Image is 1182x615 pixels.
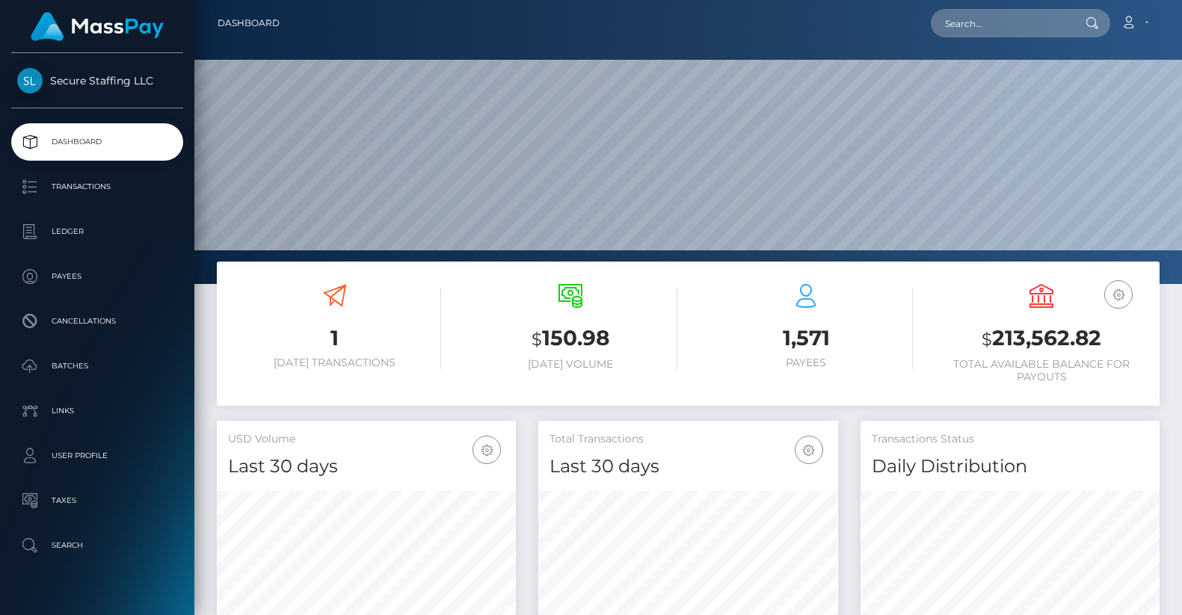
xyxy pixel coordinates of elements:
[11,527,183,564] a: Search
[31,12,164,41] img: MassPay Logo
[11,347,183,385] a: Batches
[11,437,183,475] a: User Profile
[17,131,177,153] p: Dashboard
[11,482,183,519] a: Taxes
[464,358,677,371] h6: [DATE] Volume
[872,432,1148,447] h5: Transactions Status
[17,355,177,377] p: Batches
[11,74,183,87] span: Secure Staffing LLC
[17,176,177,198] p: Transactions
[11,168,183,205] a: Transactions
[17,68,43,93] img: Secure Staffing LLC
[228,432,505,447] h5: USD Volume
[982,329,992,350] small: $
[17,220,177,243] p: Ledger
[17,534,177,557] p: Search
[11,123,183,161] a: Dashboard
[931,9,1071,37] input: Search...
[935,358,1148,383] h6: Total Available Balance for Payouts
[17,445,177,467] p: User Profile
[228,356,441,369] h6: [DATE] Transactions
[17,310,177,333] p: Cancellations
[17,489,177,512] p: Taxes
[228,324,441,353] h3: 1
[700,356,913,369] h6: Payees
[218,7,280,39] a: Dashboard
[464,324,677,354] h3: 150.98
[550,432,826,447] h5: Total Transactions
[17,265,177,288] p: Payees
[17,400,177,422] p: Links
[872,454,1148,480] h4: Daily Distribution
[935,324,1148,354] h3: 213,562.82
[11,258,183,295] a: Payees
[700,324,913,353] h3: 1,571
[11,303,183,340] a: Cancellations
[228,454,505,480] h4: Last 30 days
[550,454,826,480] h4: Last 30 days
[11,392,183,430] a: Links
[11,213,183,250] a: Ledger
[532,329,542,350] small: $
